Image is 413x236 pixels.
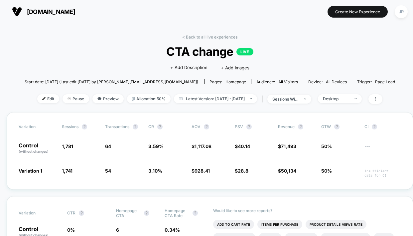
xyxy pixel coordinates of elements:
span: Preview [92,94,124,103]
span: 1,117.08 [195,143,211,149]
button: ? [82,124,87,129]
span: 3.59 % [148,143,164,149]
span: All Visitors [278,79,298,84]
span: Homepage CTA [116,208,141,218]
button: ? [133,124,138,129]
span: Transactions [105,124,129,129]
div: Trigger: [357,79,395,84]
span: Pause [63,94,89,103]
span: $ [278,168,296,174]
span: 928.41 [195,168,210,174]
span: $ [235,168,248,174]
span: CTR [67,210,75,215]
span: Sessions [62,124,78,129]
span: 0 % [67,227,75,233]
button: ? [298,124,303,129]
span: 50% [321,168,332,174]
span: Homepage CTA rate [165,208,189,218]
span: homepage [225,79,246,84]
p: LIVE [236,48,253,55]
img: Visually logo [12,7,22,17]
li: Add To Cart Rate [213,220,254,229]
img: edit [42,97,46,100]
span: 3.10 % [148,168,162,174]
span: + Add Images [221,65,249,70]
span: 64 [105,143,111,149]
span: Latest Version: [DATE] - [DATE] [174,94,257,103]
button: [DOMAIN_NAME] [10,6,77,17]
span: Revenue [278,124,295,129]
button: Create New Experience [328,6,388,18]
button: ? [372,124,377,129]
span: Edit [37,94,59,103]
span: $ [192,143,211,149]
span: (without changes) [19,149,49,153]
button: ? [204,124,209,129]
span: CTA change [43,44,376,58]
span: 54 [105,168,111,174]
button: ? [246,124,252,129]
span: Device: [303,79,352,84]
li: Product Details Views Rate [306,220,366,229]
span: [DOMAIN_NAME] [27,8,75,15]
span: 71,493 [281,143,296,149]
img: calendar [179,97,183,100]
button: ? [157,124,163,129]
span: Variation 1 [19,168,42,174]
button: ? [334,124,340,129]
span: $ [278,143,296,149]
li: Items Per Purchase [257,220,302,229]
span: Start date: [DATE] (Last edit [DATE] by [PERSON_NAME][EMAIL_ADDRESS][DOMAIN_NAME]) [25,79,198,84]
span: Page Load [375,79,395,84]
span: AOV [192,124,201,129]
div: Desktop [323,96,349,101]
div: Audience: [256,79,298,84]
p: Would like to see more reports? [213,208,401,213]
img: end [354,98,357,99]
span: + Add Description [170,64,207,71]
button: ? [144,210,149,216]
div: sessions with impression [272,97,299,102]
span: 0.34 % [165,227,180,233]
span: 6 [116,227,119,233]
span: CI [364,124,401,129]
span: Insufficient data for CI [364,169,401,178]
div: JR [395,5,408,18]
span: $ [235,143,250,149]
span: Variation [19,124,55,129]
span: OTW [321,124,358,129]
span: 1,741 [62,168,72,174]
img: end [304,98,306,100]
span: | [260,94,267,104]
span: all devices [326,79,347,84]
span: 28.8 [238,168,248,174]
span: 50,134 [281,168,296,174]
a: < Back to all live experiences [182,35,237,39]
img: rebalance [132,97,135,101]
span: Variation [19,208,55,218]
button: JR [393,5,410,19]
span: CR [148,124,154,129]
img: end [250,98,252,99]
span: Allocation: 50% [127,94,171,103]
button: ? [193,210,198,216]
button: ? [79,210,84,216]
span: 50% [321,143,332,149]
span: 1,781 [62,143,73,149]
span: $ [192,168,210,174]
img: end [68,97,71,100]
span: --- [364,144,401,154]
p: Control [19,143,55,154]
span: PSV [235,124,243,129]
div: Pages: [209,79,246,84]
span: 40.14 [238,143,250,149]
